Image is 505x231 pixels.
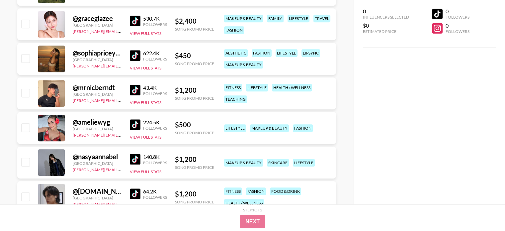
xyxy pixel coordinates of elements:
[130,50,140,61] img: TikTok
[175,86,214,94] div: $ 1,200
[130,169,161,174] button: View Full Stats
[175,52,214,60] div: $ 450
[143,15,167,22] div: 530.7K
[73,161,122,166] div: [GEOGRAPHIC_DATA]
[175,61,214,66] div: Song Promo Price
[143,91,167,96] div: Followers
[472,198,497,223] iframe: Drift Widget Chat Controller
[143,160,167,165] div: Followers
[143,22,167,27] div: Followers
[175,155,214,164] div: $ 1,200
[243,207,262,212] div: Step 1 of 2
[250,124,289,132] div: makeup & beauty
[143,57,167,61] div: Followers
[313,15,330,22] div: travel
[73,118,122,126] div: @ ameliewyg
[130,31,161,36] button: View Full Stats
[224,159,263,167] div: makeup & beauty
[363,22,409,29] div: $0
[130,154,140,165] img: TikTok
[267,159,289,167] div: skincare
[224,199,264,207] div: health / wellness
[445,15,469,20] div: Followers
[73,166,171,172] a: [PERSON_NAME][EMAIL_ADDRESS][DOMAIN_NAME]
[445,29,469,34] div: Followers
[130,188,140,199] img: TikTok
[73,57,122,62] div: [GEOGRAPHIC_DATA]
[175,199,214,204] div: Song Promo Price
[73,200,171,207] a: [PERSON_NAME][EMAIL_ADDRESS][DOMAIN_NAME]
[73,187,122,195] div: @ [DOMAIN_NAME]
[73,97,171,103] a: [PERSON_NAME][EMAIL_ADDRESS][DOMAIN_NAME]
[143,188,167,195] div: 64.2K
[130,16,140,26] img: TikTok
[363,15,409,20] div: Influencers Selected
[293,159,315,167] div: lifestyle
[224,95,247,103] div: teaching
[130,100,161,105] button: View Full Stats
[143,50,167,57] div: 622.4K
[130,85,140,95] img: TikTok
[175,96,214,101] div: Song Promo Price
[224,187,242,195] div: fitness
[73,14,122,23] div: @ graceglazee
[246,187,266,195] div: fashion
[73,195,122,200] div: [GEOGRAPHIC_DATA]
[363,8,409,15] div: 0
[130,204,161,209] button: View Full Stats
[224,15,263,22] div: makeup & beauty
[73,153,122,161] div: @ nasyaannabel
[224,49,248,57] div: aesthetic
[73,49,122,57] div: @ sophiapriceyyy
[73,83,122,92] div: @ mrnicberndt
[175,27,214,32] div: Song Promo Price
[143,154,167,160] div: 140.8K
[363,29,409,34] div: Estimated Price
[267,15,284,22] div: family
[143,195,167,200] div: Followers
[73,28,171,34] a: [PERSON_NAME][EMAIL_ADDRESS][DOMAIN_NAME]
[224,84,242,91] div: fitness
[224,61,263,68] div: makeup & beauty
[252,49,272,57] div: fashion
[143,126,167,131] div: Followers
[175,190,214,198] div: $ 1,200
[175,165,214,170] div: Song Promo Price
[73,23,122,28] div: [GEOGRAPHIC_DATA]
[301,49,320,57] div: lipsync
[246,84,268,91] div: lifestyle
[73,62,171,68] a: [PERSON_NAME][EMAIL_ADDRESS][DOMAIN_NAME]
[270,187,301,195] div: food & drink
[73,131,171,138] a: [PERSON_NAME][EMAIL_ADDRESS][DOMAIN_NAME]
[293,124,313,132] div: fashion
[272,84,312,91] div: health / wellness
[224,26,244,34] div: fashion
[224,124,246,132] div: lifestyle
[73,126,122,131] div: [GEOGRAPHIC_DATA]
[445,8,469,15] div: 0
[130,135,161,140] button: View Full Stats
[143,119,167,126] div: 224.5K
[445,22,469,29] div: 0
[288,15,309,22] div: lifestyle
[130,65,161,70] button: View Full Stats
[175,121,214,129] div: $ 500
[175,130,214,135] div: Song Promo Price
[276,49,297,57] div: lifestyle
[73,92,122,97] div: [GEOGRAPHIC_DATA]
[175,17,214,25] div: $ 2,400
[240,215,265,228] button: Next
[143,84,167,91] div: 43.4K
[130,119,140,130] img: TikTok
